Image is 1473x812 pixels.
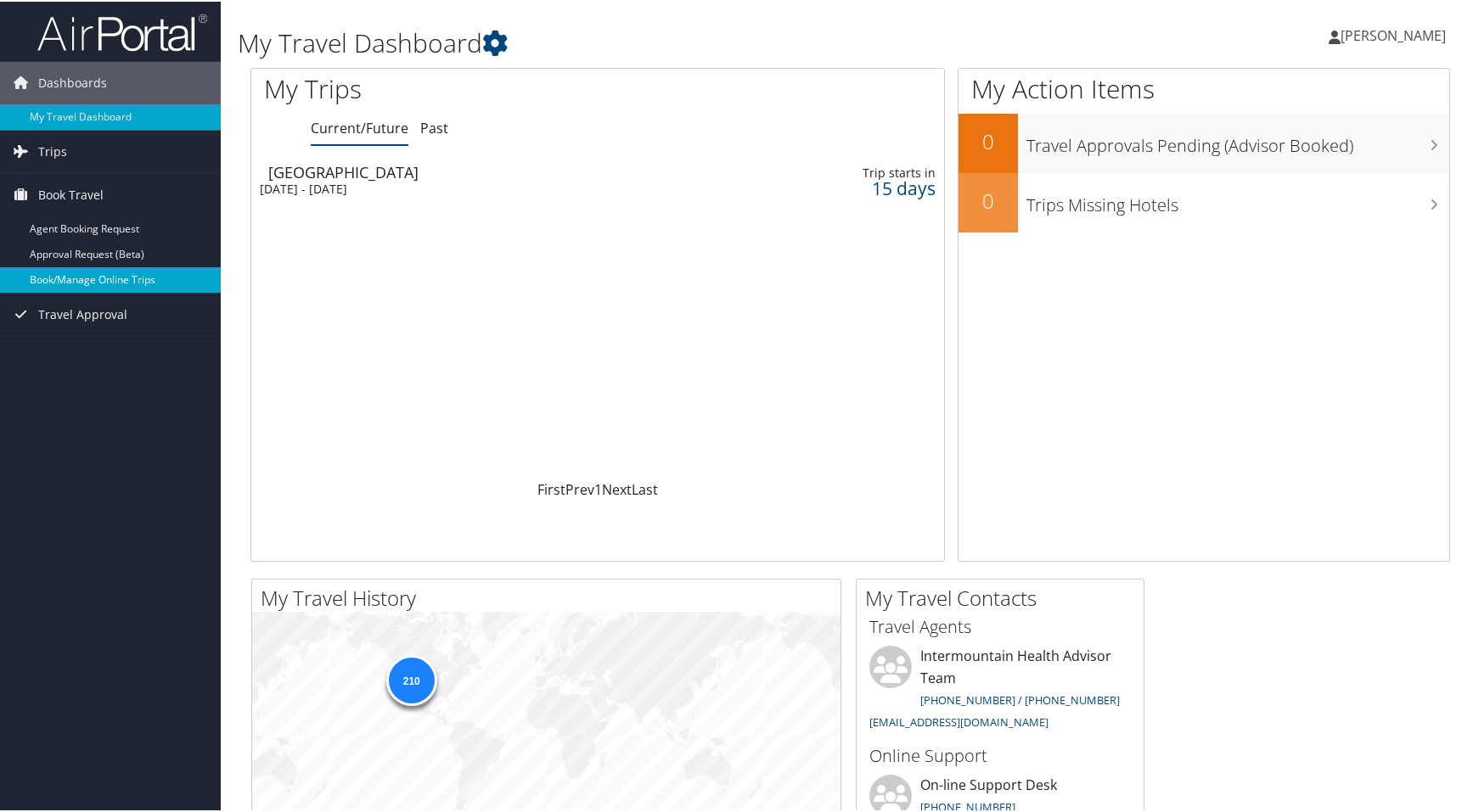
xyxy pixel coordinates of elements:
[264,70,643,105] h1: My Trips
[1026,124,1449,156] h3: Travel Approvals Pending (Advisor Booked)
[632,479,658,497] a: Last
[1329,8,1463,59] a: [PERSON_NAME]
[959,112,1449,171] a: 0Travel Approvals Pending (Advisor Booked)
[565,479,594,497] a: Prev
[420,117,448,136] a: Past
[959,126,1018,154] h2: 0
[959,185,1018,214] h2: 0
[268,163,701,178] div: [GEOGRAPHIC_DATA]
[260,180,693,195] div: [DATE] - [DATE]
[594,479,602,497] a: 1
[959,171,1449,231] a: 0Trips Missing Hotels
[37,11,207,51] img: airportal-logo.png
[38,172,104,215] span: Book Travel
[1026,183,1449,216] h3: Trips Missing Hotels
[261,582,841,611] h2: My Travel History
[1341,25,1446,43] span: [PERSON_NAME]
[869,713,1049,728] a: [EMAIL_ADDRESS][DOMAIN_NAME]
[783,164,936,179] div: Trip starts in
[869,613,1131,637] h3: Travel Agents
[869,742,1131,766] h3: Online Support
[38,60,107,103] span: Dashboards
[865,582,1144,611] h2: My Travel Contacts
[920,691,1120,706] a: [PHONE_NUMBER] / [PHONE_NUMBER]
[959,70,1449,105] h1: My Action Items
[311,117,408,136] a: Current/Future
[385,653,436,704] div: 210
[38,292,127,334] span: Travel Approval
[537,479,565,497] a: First
[861,644,1139,735] li: Intermountain Health Advisor Team
[602,479,632,497] a: Next
[38,129,67,171] span: Trips
[783,179,936,194] div: 15 days
[238,24,1054,59] h1: My Travel Dashboard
